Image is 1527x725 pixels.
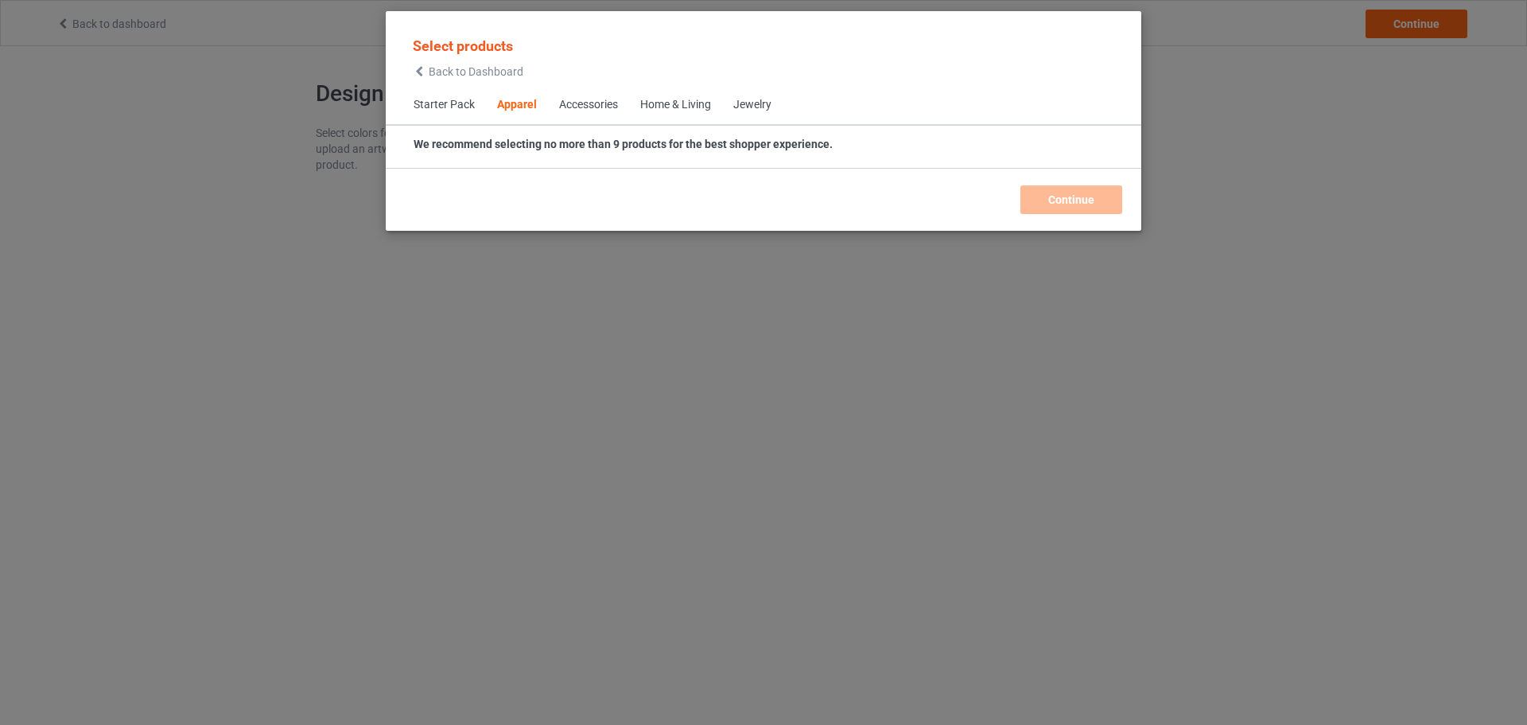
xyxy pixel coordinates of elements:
[402,86,486,124] span: Starter Pack
[559,97,618,113] div: Accessories
[413,37,513,54] span: Select products
[640,97,711,113] div: Home & Living
[497,97,537,113] div: Apparel
[733,97,771,113] div: Jewelry
[414,138,833,150] strong: We recommend selecting no more than 9 products for the best shopper experience.
[429,65,523,78] span: Back to Dashboard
